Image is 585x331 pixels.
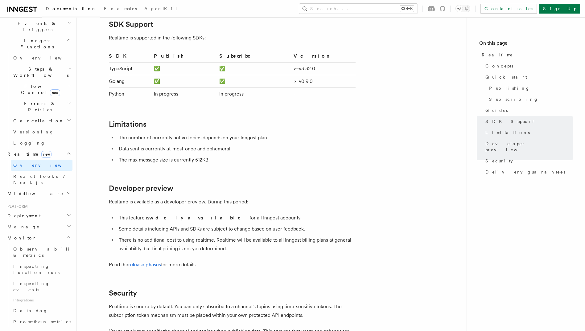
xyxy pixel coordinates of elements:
[291,62,355,75] td: >=v3.32.0
[483,166,573,178] a: Delivery guarantees
[217,75,291,88] td: ✅
[11,137,72,149] a: Logging
[11,115,72,126] button: Cancellation
[13,129,54,134] span: Versioning
[483,72,573,83] a: Quick start
[483,116,573,127] a: SDK Support
[5,149,72,160] button: Realtimenew
[5,160,72,188] div: Realtimenew
[117,225,356,233] li: Some details including APIs and SDKs are subject to change based on user feedback.
[141,2,181,17] a: AgentKit
[109,20,153,29] a: SDK Support
[104,6,137,11] span: Examples
[13,308,48,313] span: Datadog
[13,264,60,275] span: Inspecting function runs
[217,52,291,63] th: Subscribe
[11,316,72,327] a: Prometheus metrics
[5,210,72,221] button: Deployment
[11,83,68,96] span: Flow Control
[13,55,77,60] span: Overview
[144,6,177,11] span: AgentKit
[5,190,64,197] span: Middleware
[483,155,573,166] a: Security
[109,62,152,75] td: TypeScript
[483,60,573,72] a: Concepts
[11,52,72,63] a: Overview
[151,62,217,75] td: ✅
[5,221,72,232] button: Manage
[151,75,217,88] td: ✅
[13,141,45,145] span: Logging
[11,171,72,188] a: React hooks / Next.js
[5,20,67,33] span: Events & Triggers
[5,35,72,52] button: Inngest Functions
[291,88,355,100] td: -
[485,107,508,113] span: Guides
[5,243,72,327] div: Monitor
[109,302,356,320] p: Realtime is secure by default. You can only subscribe to a channel's topics using time-sensitive ...
[13,163,77,168] span: Overview
[11,63,72,81] button: Steps & Workflows
[13,281,50,292] span: Inspecting events
[13,247,77,258] span: Observability & metrics
[11,126,72,137] a: Versioning
[483,105,573,116] a: Guides
[5,188,72,199] button: Middleware
[117,236,356,253] li: There is no additional cost to using realtime. Realtime will be available to all Inngest billing ...
[291,52,355,63] th: Version
[483,127,573,138] a: Limitations
[109,120,146,129] a: Limitations
[485,118,534,125] span: SDK Support
[487,83,573,94] a: Publishing
[109,260,356,269] p: Read the for more details.
[11,305,72,316] a: Datadog
[5,235,36,241] span: Monitor
[479,49,573,60] a: Realtime
[109,34,356,42] p: Realtime is supported in the following SDKs:
[539,4,580,14] a: Sign Up
[100,2,141,17] a: Examples
[217,88,291,100] td: In progress
[11,160,72,171] a: Overview
[117,145,356,153] li: Data sent is currently at-most-once and ephemeral
[485,129,530,136] span: Limitations
[42,2,100,17] a: Documentation
[5,18,72,35] button: Events & Triggers
[5,151,51,157] span: Realtime
[5,213,41,219] span: Deployment
[489,96,538,102] span: Subscribing
[291,75,355,88] td: >=v0.9.0
[11,118,64,124] span: Cancellation
[11,100,67,113] span: Errors & Retries
[151,88,217,100] td: In progress
[483,138,573,155] a: Developer preview
[400,6,414,12] kbd: Ctrl+K
[46,6,97,11] span: Documentation
[11,81,72,98] button: Flow Controlnew
[485,63,513,69] span: Concepts
[5,52,72,149] div: Inngest Functions
[109,184,173,193] a: Developer preview
[485,141,573,153] span: Developer preview
[109,52,152,63] th: SDK
[5,204,28,209] span: Platform
[109,88,152,100] td: Python
[479,39,573,49] h4: On this page
[11,98,72,115] button: Errors & Retries
[11,261,72,278] a: Inspecting function runs
[11,295,72,305] span: Integrations
[5,232,72,243] button: Monitor
[485,158,513,164] span: Security
[11,66,69,78] span: Steps & Workflows
[149,215,249,221] strong: widely available
[109,75,152,88] td: Golang
[13,319,71,324] span: Prometheus metrics
[128,262,161,268] a: release phases
[480,4,537,14] a: Contact sales
[485,74,527,80] span: Quick start
[109,289,137,297] a: Security
[5,224,40,230] span: Manage
[11,278,72,295] a: Inspecting events
[117,214,356,222] li: This feature is for all Inngest accounts.
[487,94,573,105] a: Subscribing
